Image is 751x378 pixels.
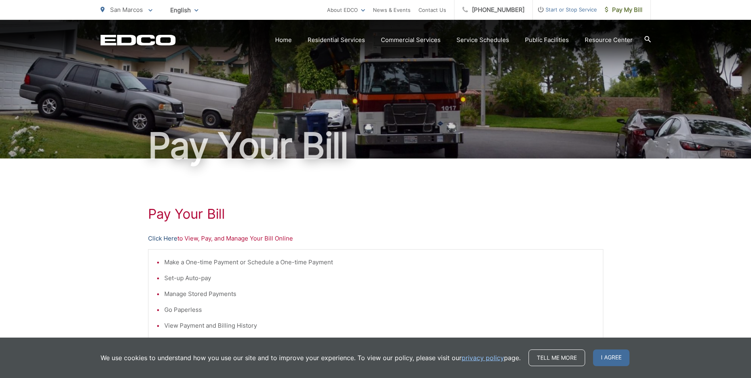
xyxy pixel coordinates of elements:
[381,35,441,45] a: Commercial Services
[164,258,595,267] li: Make a One-time Payment or Schedule a One-time Payment
[164,273,595,283] li: Set-up Auto-pay
[529,349,585,366] a: Tell me more
[456,35,509,45] a: Service Schedules
[148,206,603,222] h1: Pay Your Bill
[148,234,177,243] a: Click Here
[418,5,446,15] a: Contact Us
[101,353,521,363] p: We use cookies to understand how you use our site and to improve your experience. To view our pol...
[275,35,292,45] a: Home
[327,5,365,15] a: About EDCO
[462,353,504,363] a: privacy policy
[308,35,365,45] a: Residential Services
[164,305,595,315] li: Go Paperless
[164,3,204,17] span: English
[101,34,176,46] a: EDCD logo. Return to the homepage.
[110,6,143,13] span: San Marcos
[605,5,643,15] span: Pay My Bill
[164,289,595,299] li: Manage Stored Payments
[525,35,569,45] a: Public Facilities
[585,35,633,45] a: Resource Center
[373,5,411,15] a: News & Events
[148,234,603,243] p: to View, Pay, and Manage Your Bill Online
[101,126,651,166] h1: Pay Your Bill
[593,349,629,366] span: I agree
[164,321,595,330] li: View Payment and Billing History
